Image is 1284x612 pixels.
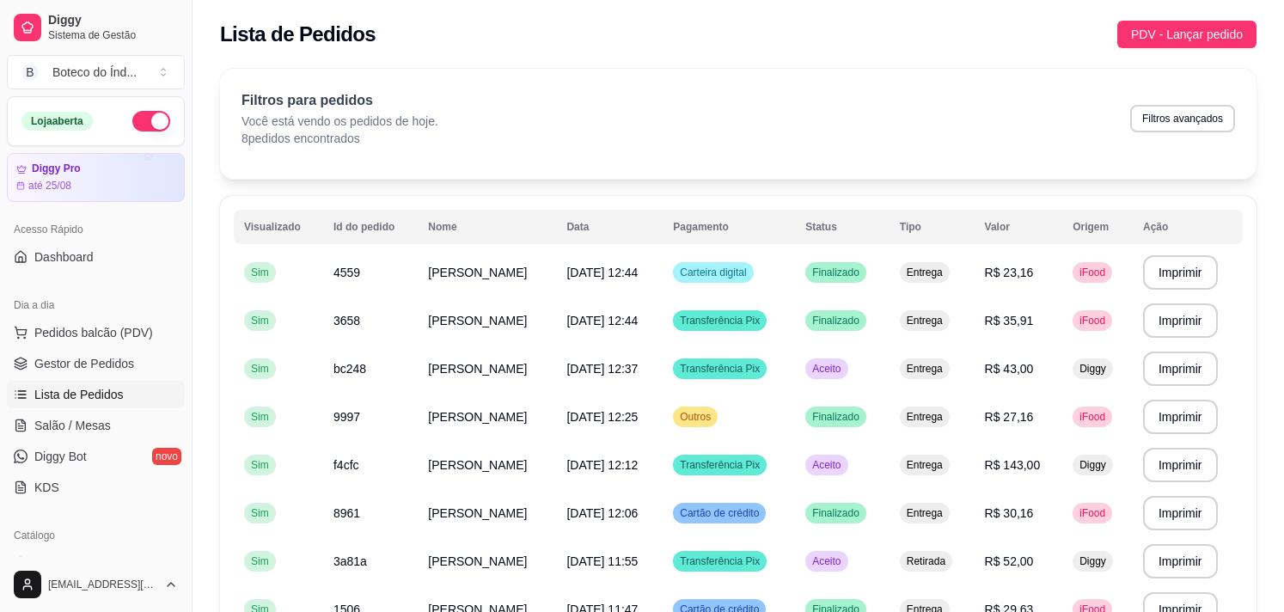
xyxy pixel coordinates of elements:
[7,243,185,271] a: Dashboard
[48,28,178,42] span: Sistema de Gestão
[1076,314,1109,327] span: iFood
[676,554,763,568] span: Transferência Pix
[7,564,185,605] button: [EMAIL_ADDRESS][DOMAIN_NAME]
[34,448,87,465] span: Diggy Bot
[809,554,844,568] span: Aceito
[1076,362,1110,376] span: Diggy
[248,506,272,520] span: Sim
[428,458,527,472] span: [PERSON_NAME]
[1143,448,1218,482] button: Imprimir
[21,112,93,131] div: Loja aberta
[676,266,749,279] span: Carteira digital
[676,314,763,327] span: Transferência Pix
[333,362,366,376] span: bc248
[34,386,124,403] span: Lista de Pedidos
[903,410,946,424] span: Entrega
[985,554,1034,568] span: R$ 52,00
[1117,21,1256,48] button: PDV - Lançar pedido
[333,266,360,279] span: 4559
[1143,303,1218,338] button: Imprimir
[903,362,946,376] span: Entrega
[903,554,949,568] span: Retirada
[1130,105,1235,132] button: Filtros avançados
[333,410,360,424] span: 9997
[28,179,71,193] article: até 25/08
[333,314,360,327] span: 3658
[34,417,111,434] span: Salão / Mesas
[7,549,185,577] a: Produtos
[566,410,638,424] span: [DATE] 12:25
[890,210,975,244] th: Tipo
[7,381,185,408] a: Lista de Pedidos
[248,410,272,424] span: Sim
[428,362,527,376] span: [PERSON_NAME]
[248,458,272,472] span: Sim
[242,90,438,111] p: Filtros para pedidos
[1076,554,1110,568] span: Diggy
[34,355,134,372] span: Gestor de Pedidos
[323,210,418,244] th: Id do pedido
[985,410,1034,424] span: R$ 27,16
[428,314,527,327] span: [PERSON_NAME]
[1133,210,1243,244] th: Ação
[1143,544,1218,578] button: Imprimir
[32,162,81,175] article: Diggy Pro
[7,350,185,377] a: Gestor de Pedidos
[809,458,844,472] span: Aceito
[333,554,367,568] span: 3a81a
[676,410,714,424] span: Outros
[566,554,638,568] span: [DATE] 11:55
[21,64,39,81] span: B
[7,291,185,319] div: Dia a dia
[809,506,863,520] span: Finalizado
[1076,458,1110,472] span: Diggy
[132,111,170,132] button: Alterar Status
[676,458,763,472] span: Transferência Pix
[985,314,1034,327] span: R$ 35,91
[7,443,185,470] a: Diggy Botnovo
[7,319,185,346] button: Pedidos balcão (PDV)
[52,64,137,81] div: Boteco do Índ ...
[48,578,157,591] span: [EMAIL_ADDRESS][DOMAIN_NAME]
[1062,210,1133,244] th: Origem
[1143,352,1218,386] button: Imprimir
[676,362,763,376] span: Transferência Pix
[1143,255,1218,290] button: Imprimir
[903,314,946,327] span: Entrega
[428,266,527,279] span: [PERSON_NAME]
[7,55,185,89] button: Select a team
[242,130,438,147] p: 8 pedidos encontrados
[1143,400,1218,434] button: Imprimir
[7,474,185,501] a: KDS
[333,506,360,520] span: 8961
[903,506,946,520] span: Entrega
[428,410,527,424] span: [PERSON_NAME]
[566,266,638,279] span: [DATE] 12:44
[809,362,844,376] span: Aceito
[248,554,272,568] span: Sim
[1076,410,1109,424] span: iFood
[248,314,272,327] span: Sim
[34,248,94,266] span: Dashboard
[985,362,1034,376] span: R$ 43,00
[34,479,59,496] span: KDS
[556,210,663,244] th: Data
[333,458,359,472] span: f4cfc
[566,458,638,472] span: [DATE] 12:12
[428,506,527,520] span: [PERSON_NAME]
[7,522,185,549] div: Catálogo
[663,210,795,244] th: Pagamento
[242,113,438,130] p: Você está vendo os pedidos de hoje.
[566,506,638,520] span: [DATE] 12:06
[234,210,323,244] th: Visualizado
[1143,496,1218,530] button: Imprimir
[903,266,946,279] span: Entrega
[248,362,272,376] span: Sim
[248,266,272,279] span: Sim
[795,210,890,244] th: Status
[985,266,1034,279] span: R$ 23,16
[809,314,863,327] span: Finalizado
[676,506,762,520] span: Cartão de crédito
[566,362,638,376] span: [DATE] 12:37
[34,554,83,572] span: Produtos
